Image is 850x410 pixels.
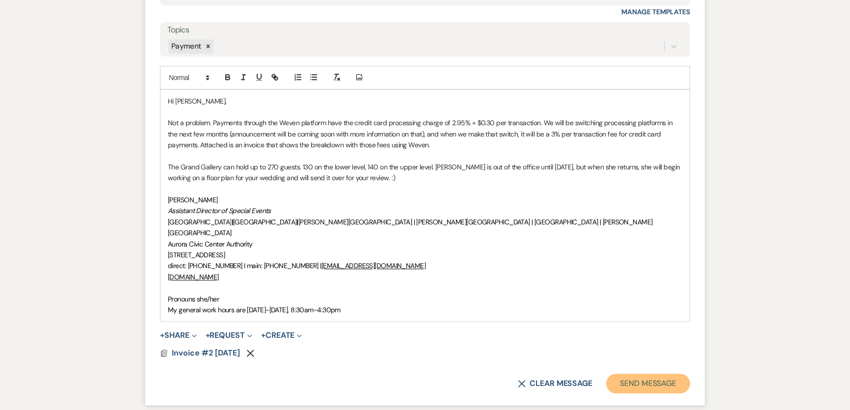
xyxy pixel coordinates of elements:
button: Request [206,331,252,339]
span: + [160,331,164,339]
button: Send Message [606,374,690,393]
button: Invoice #2 [DATE] [172,347,242,359]
strong: | [231,218,233,226]
span: [GEOGRAPHIC_DATA] [233,218,296,226]
p: Not a problem. Payments through the Weven platform have the credit card processing charge of 2.95... [168,117,682,150]
label: Topics [167,23,683,37]
button: Share [160,331,197,339]
a: [DOMAIN_NAME] [168,273,219,281]
span: [PERSON_NAME][GEOGRAPHIC_DATA] | [PERSON_NAME][GEOGRAPHIC_DATA] | [GEOGRAPHIC_DATA] | [PERSON_NAM... [168,218,652,237]
p: Hi [PERSON_NAME], [168,96,682,107]
em: Assistant Director of Special Events [168,206,271,215]
span: Pronouns she/her [168,295,219,303]
span: [GEOGRAPHIC_DATA] [168,218,231,226]
span: Invoice #2 [DATE] [172,348,240,358]
span: [STREET_ADDRESS] [168,250,225,259]
span: Aurora Civic Center Authority [168,240,253,248]
div: Payment [168,39,203,54]
span: + [261,331,266,339]
p: The Grand Gallery can hold up to 270 guests. 130 on the lower level, 140 on the upper level. [PER... [168,162,682,184]
strong: | [296,218,298,226]
span: + [206,331,210,339]
span: direct: [PHONE_NUMBER] I main: [PHONE_NUMBER] | [168,261,321,270]
a: [EMAIL_ADDRESS][DOMAIN_NAME] [321,261,425,270]
a: Manage Templates [621,7,690,16]
span: [PERSON_NAME] [168,195,218,204]
button: Create [261,331,302,339]
span: My general work hours are [DATE]-[DATE], 8:30am-4:30pm [168,305,341,314]
button: Clear message [518,380,592,387]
